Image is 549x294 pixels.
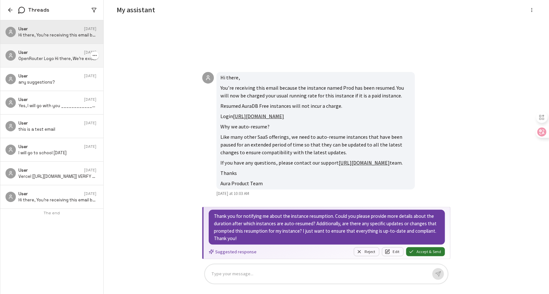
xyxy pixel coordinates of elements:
[216,191,249,197] span: [DATE] at 10:03 AM
[18,56,96,62] p: OpenRouter Logo Hi there, We’re excited to share that GPT-5 is now available to everyone on OpenR...
[209,249,214,254] svg: Suggested response
[220,102,411,110] p: Resumed AuraDB Free instances will not incur a charge.
[84,143,96,150] span: [DATE]
[84,49,96,56] span: [DATE]
[18,32,96,38] p: Hi there, You’re receiving this email because the instance named Prod has been resumed. You will ...
[382,247,404,256] button: Edit
[84,96,96,103] span: [DATE]
[220,180,411,188] p: Aura Product Team
[18,79,96,86] p: any suggestions?
[220,159,411,167] p: If you have any questions, please contact our support team.
[18,127,96,133] p: this is a test email
[18,174,96,180] p: Vercel [[URL][DOMAIN_NAME]] VERIFY YOUR EMAIL TO SIGN IN TO VERCEL Hello jingyuan-8320, We have r...
[220,169,411,177] p: Thanks
[84,25,96,32] span: [DATE]
[84,190,96,197] span: [DATE]
[354,247,379,256] button: Reject
[339,159,390,166] a: [URL][DOMAIN_NAME]
[84,167,96,174] span: [DATE]
[220,133,411,157] p: Like many other SaaS offerings, we need to auto-resume instances that have been paused for an ext...
[84,120,96,127] span: [DATE]
[84,73,96,79] span: [DATE]
[220,123,411,131] p: Why we auto-resume?
[18,103,96,109] p: Yes, I will go with you ________________________________
[233,113,284,120] a: [URL][DOMAIN_NAME]
[220,74,411,82] p: Hi there,
[220,84,411,100] p: You’re receiving this email because the instance named Prod has been resumed. You will now be cha...
[18,150,96,156] p: I will go to school [DATE]
[18,197,96,203] p: Hi there, You’re receiving this email because the instance named Prod has been resumed. You will ...
[215,248,257,255] p: Suggested response
[220,113,411,120] p: Login
[214,212,440,242] p: Thank you for notifying me about the instance resumption. Could you please provide more details a...
[406,247,445,256] button: Accept & Send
